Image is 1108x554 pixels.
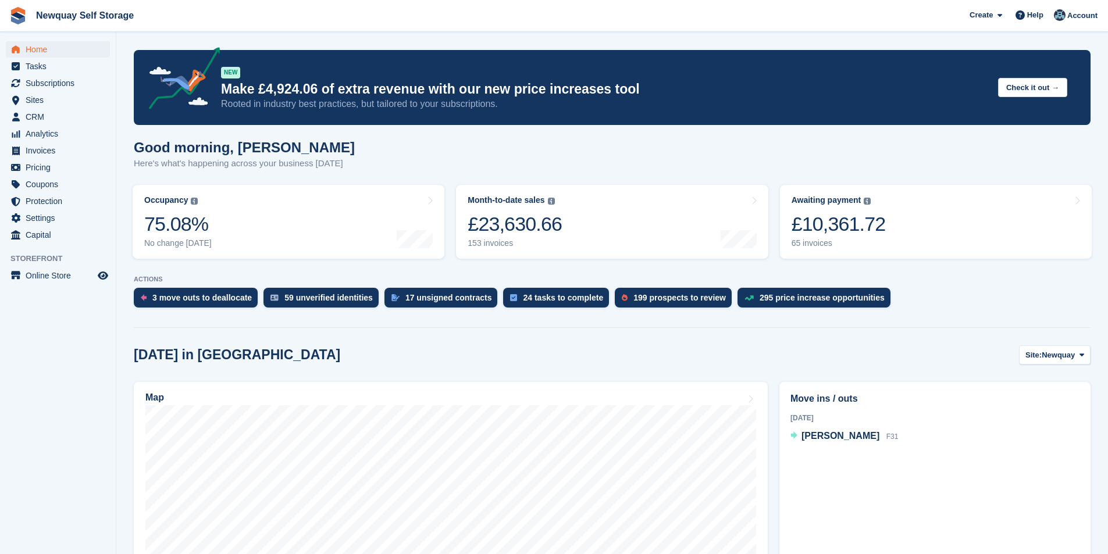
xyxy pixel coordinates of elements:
span: Invoices [26,142,95,159]
div: 3 move outs to deallocate [152,293,252,302]
a: 3 move outs to deallocate [134,288,263,313]
a: menu [6,227,110,243]
span: Sites [26,92,95,108]
span: Newquay [1042,349,1075,361]
span: Protection [26,193,95,209]
span: Settings [26,210,95,226]
a: [PERSON_NAME] F31 [790,429,898,444]
p: ACTIONS [134,276,1091,283]
div: 75.08% [144,212,212,236]
a: 59 unverified identities [263,288,384,313]
span: Storefront [10,253,116,265]
a: 17 unsigned contracts [384,288,504,313]
a: menu [6,142,110,159]
a: menu [6,75,110,91]
a: menu [6,92,110,108]
img: price-adjustments-announcement-icon-8257ccfd72463d97f412b2fc003d46551f7dbcb40ab6d574587a9cd5c0d94... [139,47,220,113]
span: Create [970,9,993,21]
div: No change [DATE] [144,238,212,248]
span: CRM [26,109,95,125]
a: menu [6,109,110,125]
div: Awaiting payment [792,195,861,205]
div: £23,630.66 [468,212,562,236]
span: Help [1027,9,1043,21]
p: Here's what's happening across your business [DATE] [134,157,355,170]
p: Make £4,924.06 of extra revenue with our new price increases tool [221,81,989,98]
a: Preview store [96,269,110,283]
img: verify_identity-adf6edd0f0f0b5bbfe63781bf79b02c33cf7c696d77639b501bdc392416b5a36.svg [270,294,279,301]
button: Check it out → [998,78,1067,97]
a: menu [6,41,110,58]
a: menu [6,159,110,176]
a: menu [6,126,110,142]
a: 24 tasks to complete [503,288,615,313]
a: menu [6,267,110,284]
img: move_outs_to_deallocate_icon-f764333ba52eb49d3ac5e1228854f67142a1ed5810a6f6cc68b1a99e826820c5.svg [141,294,147,301]
h2: Move ins / outs [790,392,1080,406]
img: icon-info-grey-7440780725fd019a000dd9b08b2336e03edf1995a4989e88bcd33f0948082b44.svg [191,198,198,205]
span: Online Store [26,267,95,284]
a: menu [6,176,110,192]
a: Newquay Self Storage [31,6,138,25]
div: NEW [221,67,240,78]
div: 199 prospects to review [633,293,726,302]
h1: Good morning, [PERSON_NAME] [134,140,355,155]
h2: [DATE] in [GEOGRAPHIC_DATA] [134,347,340,363]
span: Analytics [26,126,95,142]
div: Occupancy [144,195,188,205]
img: icon-info-grey-7440780725fd019a000dd9b08b2336e03edf1995a4989e88bcd33f0948082b44.svg [864,198,871,205]
span: Account [1067,10,1098,22]
a: menu [6,58,110,74]
span: F31 [886,433,899,441]
button: Site: Newquay [1019,345,1091,364]
div: 24 tasks to complete [523,293,603,302]
p: Rooted in industry best practices, but tailored to your subscriptions. [221,98,989,110]
div: 65 invoices [792,238,886,248]
a: 199 prospects to review [615,288,738,313]
div: 295 price increase opportunities [760,293,885,302]
h2: Map [145,392,164,403]
a: Awaiting payment £10,361.72 65 invoices [780,185,1092,259]
div: 59 unverified identities [284,293,373,302]
img: Colette Pearce [1054,9,1066,21]
div: £10,361.72 [792,212,886,236]
img: task-75834270c22a3079a89374b754ae025e5fb1db73e45f91037f5363f120a921f8.svg [510,294,517,301]
img: stora-icon-8386f47178a22dfd0bd8f6a31ec36ba5ce8667c1dd55bd0f319d3a0aa187defe.svg [9,7,27,24]
a: Month-to-date sales £23,630.66 153 invoices [456,185,768,259]
span: Subscriptions [26,75,95,91]
span: [PERSON_NAME] [801,431,879,441]
a: menu [6,193,110,209]
span: Tasks [26,58,95,74]
a: Occupancy 75.08% No change [DATE] [133,185,444,259]
img: prospect-51fa495bee0391a8d652442698ab0144808aea92771e9ea1ae160a38d050c398.svg [622,294,628,301]
span: Home [26,41,95,58]
img: icon-info-grey-7440780725fd019a000dd9b08b2336e03edf1995a4989e88bcd33f0948082b44.svg [548,198,555,205]
img: contract_signature_icon-13c848040528278c33f63329250d36e43548de30e8caae1d1a13099fd9432cc5.svg [391,294,400,301]
div: 153 invoices [468,238,562,248]
a: menu [6,210,110,226]
div: [DATE] [790,413,1080,423]
div: Month-to-date sales [468,195,544,205]
a: 295 price increase opportunities [738,288,896,313]
span: Site: [1025,349,1042,361]
div: 17 unsigned contracts [405,293,492,302]
span: Coupons [26,176,95,192]
span: Capital [26,227,95,243]
img: price_increase_opportunities-93ffe204e8149a01c8c9dc8f82e8f89637d9d84a8eef4429ea346261dce0b2c0.svg [744,295,754,301]
span: Pricing [26,159,95,176]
